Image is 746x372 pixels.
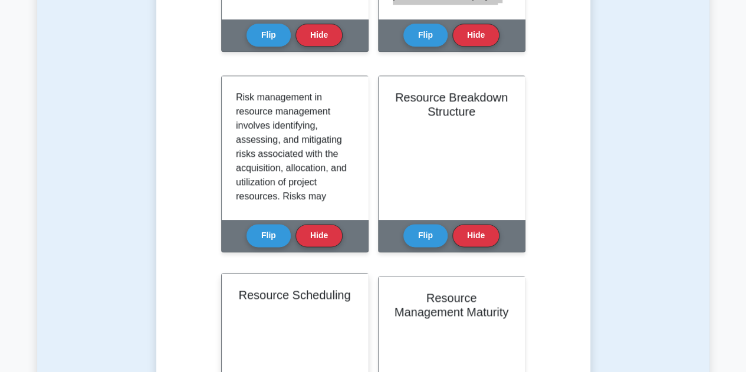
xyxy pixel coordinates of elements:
button: Hide [452,224,499,247]
button: Flip [247,24,291,47]
button: Hide [295,24,343,47]
h2: Resource Scheduling [236,288,354,302]
h2: Resource Management Maturity [393,291,511,319]
button: Hide [295,224,343,247]
h2: Resource Breakdown Structure [393,90,511,118]
button: Hide [452,24,499,47]
button: Flip [403,224,448,247]
button: Flip [247,224,291,247]
button: Flip [403,24,448,47]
